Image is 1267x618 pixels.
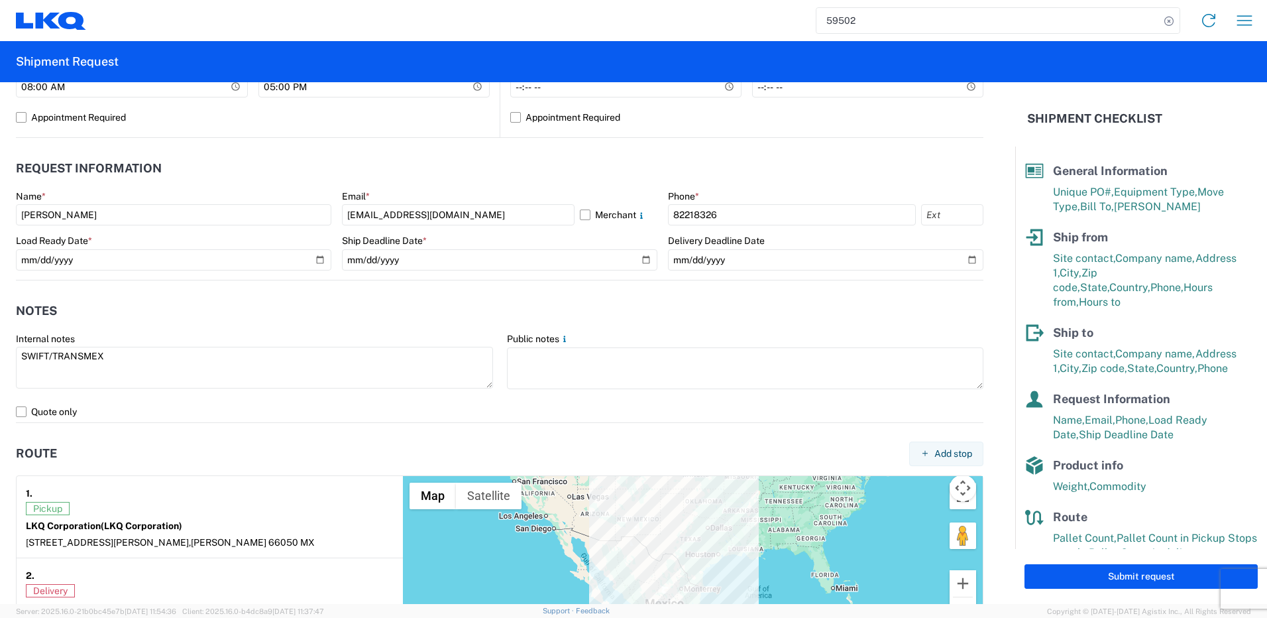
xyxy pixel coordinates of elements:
[101,603,182,613] span: (LKQ Corporation)
[668,190,699,202] label: Phone
[1079,296,1121,308] span: Hours to
[16,304,57,318] h2: Notes
[1081,362,1127,375] span: Zip code,
[182,607,324,615] span: Client: 2025.16.0-b4dc8a9
[921,204,983,225] input: Ext
[26,603,182,613] strong: LKQ Corporation
[507,333,570,345] label: Public notes
[1115,252,1195,265] span: Company name,
[1053,458,1123,472] span: Product info
[1024,564,1258,589] button: Submit request
[26,502,70,515] span: Pickup
[816,8,1160,33] input: Shipment, tracking or reference number
[1053,230,1108,244] span: Ship from
[1109,281,1150,294] span: Country,
[1060,362,1081,375] span: City,
[26,537,191,548] span: [STREET_ADDRESS][PERSON_NAME],
[16,607,176,615] span: Server: 2025.16.0-21b0bc45e7b
[16,190,46,202] label: Name
[26,485,32,502] strong: 1.
[1115,414,1148,426] span: Phone,
[1127,362,1156,375] span: State,
[1156,362,1197,375] span: Country,
[1053,164,1168,178] span: General Information
[1080,200,1114,213] span: Bill To,
[1053,252,1115,265] span: Site contact,
[101,521,182,531] span: (LKQ Corporation)
[1053,480,1089,493] span: Weight,
[1114,200,1201,213] span: [PERSON_NAME]
[16,162,162,175] h2: Request Information
[1053,532,1257,559] span: Pallet Count in Pickup Stops equals Pallet Count in delivery stops
[543,607,576,615] a: Support
[16,107,490,128] label: Appointment Required
[125,607,176,615] span: [DATE] 11:54:36
[1053,347,1115,360] span: Site contact,
[668,235,765,247] label: Delivery Deadline Date
[1027,111,1162,127] h2: Shipment Checklist
[1060,267,1081,279] span: City,
[580,204,657,225] label: Merchant
[456,483,522,509] button: Show satellite imagery
[576,607,610,615] a: Feedback
[16,333,75,345] label: Internal notes
[950,523,976,549] button: Drag Pegman onto the map to open Street View
[410,483,456,509] button: Show street map
[950,570,976,597] button: Zoom in
[510,107,983,128] label: Appointment Required
[342,190,370,202] label: Email
[1079,428,1174,441] span: Ship Deadline Date
[934,448,972,460] span: Add stop
[1089,480,1146,493] span: Commodity
[1080,281,1109,294] span: State,
[16,235,92,247] label: Load Ready Date
[191,537,315,548] span: [PERSON_NAME] 66050 MX
[1150,281,1184,294] span: Phone,
[26,584,75,597] span: Delivery
[1115,347,1195,360] span: Company name,
[26,568,34,584] strong: 2.
[342,235,427,247] label: Ship Deadline Date
[26,521,182,531] strong: LKQ Corporation
[16,447,57,460] h2: Route
[950,475,976,501] button: Map camera controls
[1053,392,1170,406] span: Request Information
[1053,326,1093,340] span: Ship to
[1053,414,1085,426] span: Name,
[1085,414,1115,426] span: Email,
[1053,532,1117,544] span: Pallet Count,
[272,607,324,615] span: [DATE] 11:37:47
[1053,510,1087,524] span: Route
[16,401,983,422] label: Quote only
[909,442,983,466] button: Add stop
[1114,186,1197,198] span: Equipment Type,
[1047,605,1251,617] span: Copyright © [DATE]-[DATE] Agistix Inc., All Rights Reserved
[1197,362,1228,375] span: Phone
[1053,186,1114,198] span: Unique PO#,
[16,54,119,70] h2: Shipment Request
